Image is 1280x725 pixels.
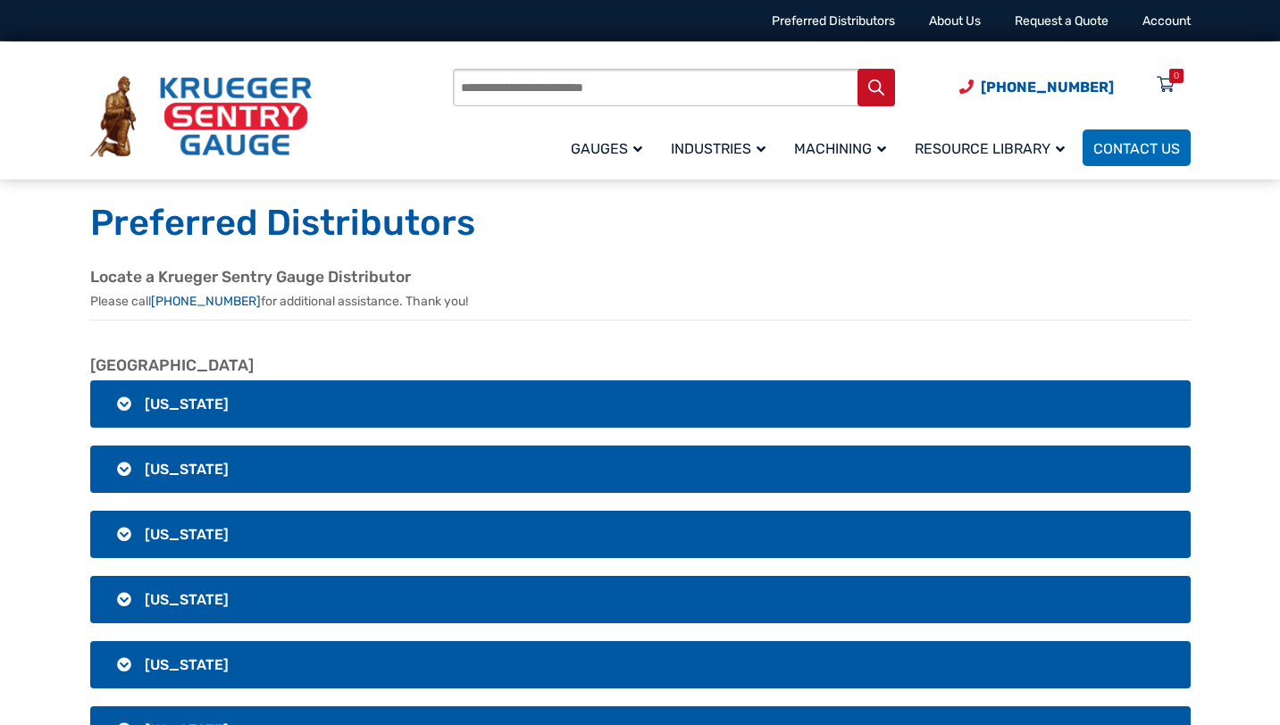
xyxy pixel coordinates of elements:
span: [US_STATE] [145,591,229,608]
div: 0 [1174,69,1179,83]
h2: [GEOGRAPHIC_DATA] [90,356,1191,376]
h1: Preferred Distributors [90,201,1191,246]
span: [US_STATE] [145,656,229,673]
a: Phone Number (920) 434-8860 [959,76,1114,98]
a: Contact Us [1083,129,1191,166]
span: [US_STATE] [145,461,229,478]
span: Resource Library [915,140,1065,157]
a: Industries [660,127,783,169]
span: [PHONE_NUMBER] [981,79,1114,96]
img: Krueger Sentry Gauge [90,76,312,158]
a: Request a Quote [1015,13,1108,29]
p: Please call for additional assistance. Thank you! [90,292,1191,311]
span: [US_STATE] [145,396,229,412]
a: About Us [929,13,981,29]
span: Gauges [571,140,642,157]
span: [US_STATE] [145,526,229,543]
span: Industries [671,140,765,157]
h2: Locate a Krueger Sentry Gauge Distributor [90,268,1191,287]
a: [PHONE_NUMBER] [151,294,261,309]
a: Gauges [560,127,660,169]
a: Resource Library [904,127,1083,169]
span: Contact Us [1093,140,1180,157]
a: Account [1142,13,1191,29]
span: Machining [794,140,886,157]
a: Preferred Distributors [772,13,895,29]
a: Machining [783,127,904,169]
